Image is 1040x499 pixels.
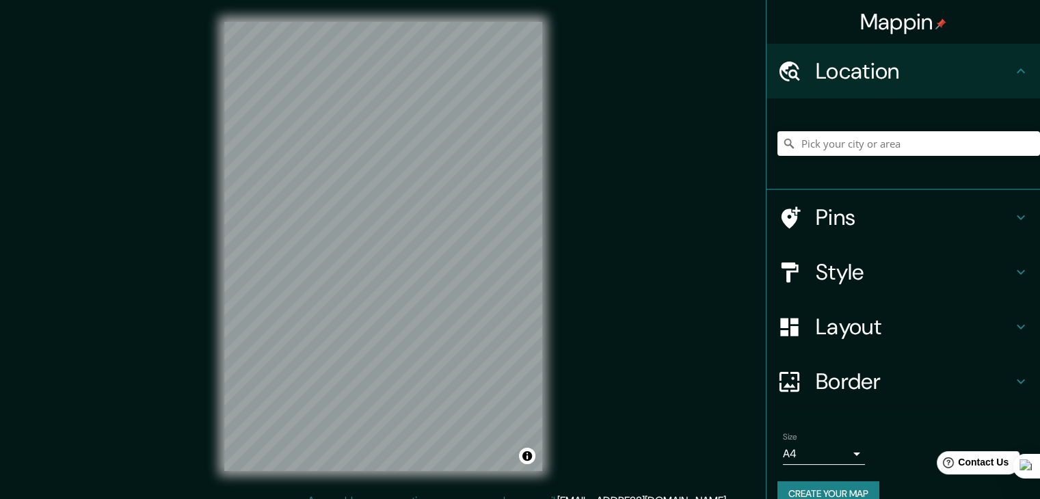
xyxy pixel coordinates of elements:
[816,258,1013,286] h4: Style
[816,368,1013,395] h4: Border
[918,446,1025,484] iframe: Help widget launcher
[783,431,797,443] label: Size
[816,57,1013,85] h4: Location
[783,443,865,465] div: A4
[766,299,1040,354] div: Layout
[766,44,1040,98] div: Location
[766,190,1040,245] div: Pins
[935,18,946,29] img: pin-icon.png
[519,448,535,464] button: Toggle attribution
[766,245,1040,299] div: Style
[766,354,1040,409] div: Border
[860,8,947,36] h4: Mappin
[777,131,1040,156] input: Pick your city or area
[816,204,1013,231] h4: Pins
[816,313,1013,340] h4: Layout
[224,22,542,471] canvas: Map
